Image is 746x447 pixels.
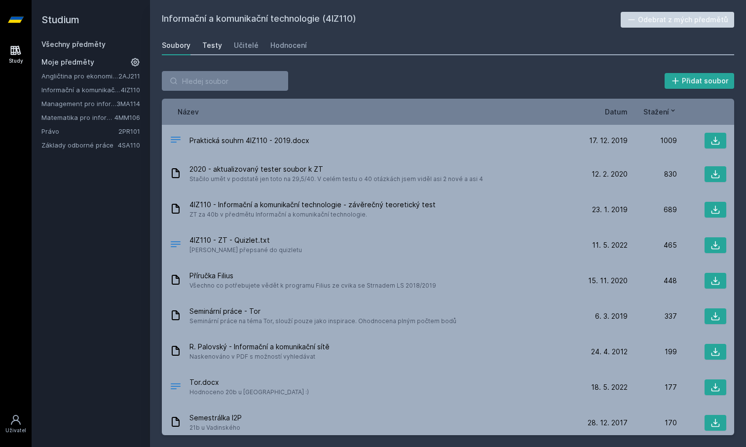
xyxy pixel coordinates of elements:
[162,40,190,50] div: Soubory
[189,377,309,387] span: Tor.docx
[628,276,677,286] div: 448
[189,235,302,245] span: 4IZ110 - ZT - Quizlet.txt
[628,169,677,179] div: 830
[116,100,140,108] a: 3MA114
[189,245,302,255] span: [PERSON_NAME] přepsané do quizletu
[189,174,483,184] span: Stačilo umět v podstatě jen toto na 29,5/40. V celém testu o 40 otázkách jsem viděl asi 2 nové a ...
[118,127,140,135] a: 2PR101
[189,164,483,174] span: 2020 - aktualizovaný tester soubor k ZT
[591,382,628,392] span: 18. 5. 2022
[592,169,628,179] span: 12. 2. 2020
[5,427,26,434] div: Uživatel
[170,134,182,148] div: DOCX
[189,342,330,352] span: R. Palovský - Informační a komunikační sítě
[621,12,735,28] button: Odebrat z mých předmětů
[41,140,118,150] a: Základy odborné práce
[628,418,677,428] div: 170
[9,57,23,65] div: Study
[202,40,222,50] div: Testy
[41,71,118,81] a: Angličtina pro ekonomická studia 1 (B2/C1)
[118,141,140,149] a: 4SA110
[2,409,30,439] a: Uživatel
[592,240,628,250] span: 11. 5. 2022
[588,276,628,286] span: 15. 11. 2020
[588,418,628,428] span: 28. 12. 2017
[589,136,628,146] span: 17. 12. 2019
[189,200,436,210] span: 4IZ110 - Informační a komunikační technologie - závěrečný teoretický test
[592,205,628,215] span: 23. 1. 2019
[189,316,456,326] span: Seminární práce na téma Tor, slouží pouze jako inspirace. Ohodnocena plným počtem bodů
[628,382,677,392] div: 177
[628,347,677,357] div: 199
[628,136,677,146] div: 1009
[665,73,735,89] button: Přidat soubor
[170,380,182,395] div: DOCX
[605,107,628,117] button: Datum
[628,240,677,250] div: 465
[270,36,307,55] a: Hodnocení
[628,311,677,321] div: 337
[189,423,242,433] span: 21b u Vadinského
[162,36,190,55] a: Soubory
[114,113,140,121] a: 4MM106
[189,387,309,397] span: Hodnoceno 20b u [GEOGRAPHIC_DATA] :)
[234,36,259,55] a: Učitelé
[189,271,436,281] span: Příručka Filius
[628,205,677,215] div: 689
[41,40,106,48] a: Všechny předměty
[643,107,677,117] button: Stažení
[189,210,436,220] span: ZT za 40b v předmětu Informační a komunikační technologie.
[118,72,140,80] a: 2AJ211
[591,347,628,357] span: 24. 4. 2012
[189,352,330,362] span: Naskenováno v PDF s možností vyhledávat
[189,306,456,316] span: Seminární práce - Tor
[170,238,182,253] div: TXT
[41,85,121,95] a: Informační a komunikační technologie
[41,126,118,136] a: Právo
[41,112,114,122] a: Matematika pro informatiky
[41,57,94,67] span: Moje předměty
[202,36,222,55] a: Testy
[234,40,259,50] div: Učitelé
[189,281,436,291] span: Všechno co potřebujete vědět k programu Filius ze cvika se Strnadem LS 2018/2019
[121,86,140,94] a: 4IZ110
[162,12,621,28] h2: Informační a komunikační technologie (4IZ110)
[643,107,669,117] span: Stažení
[595,311,628,321] span: 6. 3. 2019
[41,99,116,109] a: Management pro informatiky a statistiky
[2,39,30,70] a: Study
[189,413,242,423] span: Semestrálka I2P
[189,136,309,146] span: Praktická souhrn 4IZ110 - 2019.docx
[162,71,288,91] input: Hledej soubor
[270,40,307,50] div: Hodnocení
[178,107,199,117] button: Název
